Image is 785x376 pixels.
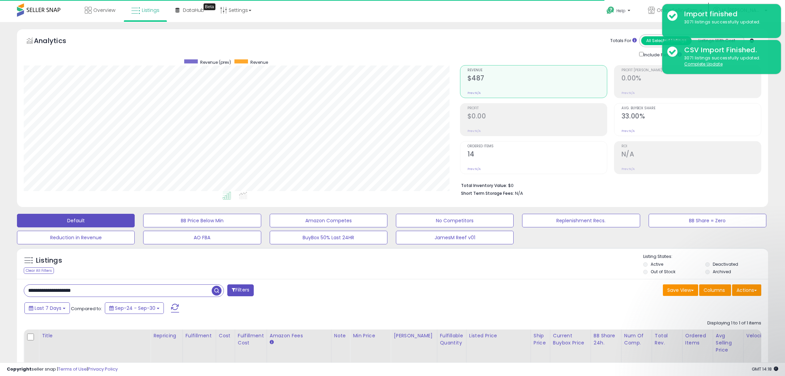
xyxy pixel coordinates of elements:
[732,284,761,296] button: Actions
[649,214,766,227] button: BB Share = Zero
[204,3,215,10] div: Tooltip anchor
[440,332,463,346] div: Fulfillable Quantity
[601,1,637,22] a: Help
[270,332,328,339] div: Amazon Fees
[186,332,213,339] div: Fulfillment
[467,69,607,72] span: Revenue
[663,284,698,296] button: Save View
[461,190,514,196] b: Short Term Storage Fees:
[467,150,607,159] h2: 14
[467,74,607,83] h2: $487
[679,55,776,68] div: 3071 listings successfully updated.
[713,261,738,267] label: Deactivated
[58,366,87,372] a: Terms of Use
[200,59,231,65] span: Revenue (prev)
[24,302,70,314] button: Last 7 Days
[679,9,776,19] div: Import finished
[17,214,135,227] button: Default
[679,19,776,25] div: 3071 listings successfully updated.
[7,366,32,372] strong: Copyright
[461,181,756,189] li: $0
[34,36,79,47] h5: Analytics
[621,129,635,133] small: Prev: N/A
[353,332,388,339] div: Min Price
[634,51,690,58] div: Include Returns
[621,91,635,95] small: Prev: N/A
[621,74,761,83] h2: 0.00%
[36,256,62,265] h5: Listings
[396,214,514,227] button: No Competitors
[143,231,261,244] button: AO FBA
[467,145,607,148] span: Ordered Items
[684,61,723,67] u: Complete Update
[594,332,618,346] div: BB Share 24h.
[88,366,118,372] a: Privacy Policy
[621,112,761,121] h2: 33.00%
[334,332,347,339] div: Note
[467,112,607,121] h2: $0.00
[227,284,254,296] button: Filters
[469,332,528,339] div: Listed Price
[467,129,481,133] small: Prev: N/A
[467,167,481,171] small: Prev: N/A
[35,305,61,312] span: Last 7 Days
[24,267,54,274] div: Clear All Filters
[534,332,547,346] div: Ship Price
[621,145,761,148] span: ROI
[522,214,640,227] button: Replenishment Recs.
[621,107,761,110] span: Avg. Buybox Share
[71,305,102,312] span: Compared to:
[704,287,725,294] span: Columns
[621,167,635,171] small: Prev: N/A
[707,320,761,326] div: Displaying 1 to 1 of 1 items
[621,150,761,159] h2: N/A
[713,269,731,275] label: Archived
[616,8,626,14] span: Help
[153,332,180,339] div: Repricing
[461,183,507,188] b: Total Inventory Value:
[467,107,607,110] span: Profit
[42,332,148,339] div: Title
[142,7,159,14] span: Listings
[651,261,663,267] label: Active
[641,36,692,45] button: All Selected Listings
[105,302,164,314] button: Sep-24 - Sep-30
[610,38,637,44] div: Totals For
[553,332,588,346] div: Current Buybox Price
[143,214,261,227] button: BB Price Below Min
[699,284,731,296] button: Columns
[270,231,387,244] button: BuyBox 50% Last 24HR
[394,332,434,339] div: [PERSON_NAME]
[624,332,649,346] div: Num of Comp.
[679,45,776,55] div: CSV Import Finished.
[270,214,387,227] button: Amazon Competes
[657,7,697,14] span: OnlineSellingFirm
[396,231,514,244] button: JamesM Reef v01
[238,332,264,346] div: Fulfillment Cost
[17,231,135,244] button: Reduction in Revenue
[250,59,268,65] span: Revenue
[270,339,274,345] small: Amazon Fees.
[643,253,768,260] p: Listing States:
[467,91,481,95] small: Prev: N/A
[219,332,232,339] div: Cost
[606,6,615,15] i: Get Help
[651,269,675,275] label: Out of Stock
[93,7,115,14] span: Overview
[183,7,204,14] span: DataHub
[115,305,155,312] span: Sep-24 - Sep-30
[7,366,118,373] div: seller snap | |
[515,190,523,196] span: N/A
[621,69,761,72] span: Profit [PERSON_NAME]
